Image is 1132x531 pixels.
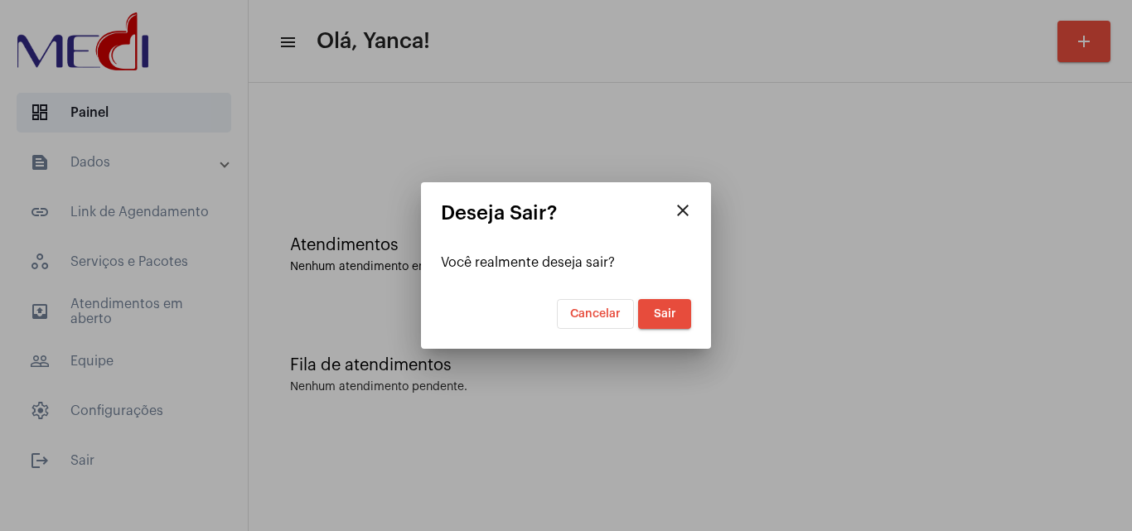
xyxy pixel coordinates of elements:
[441,255,691,270] div: Você realmente deseja sair?
[557,299,634,329] button: Cancelar
[638,299,691,329] button: Sair
[673,200,693,220] mat-icon: close
[441,203,557,223] mat-card-title: Deseja Sair?
[570,308,621,320] span: Cancelar
[654,308,676,320] span: Sair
